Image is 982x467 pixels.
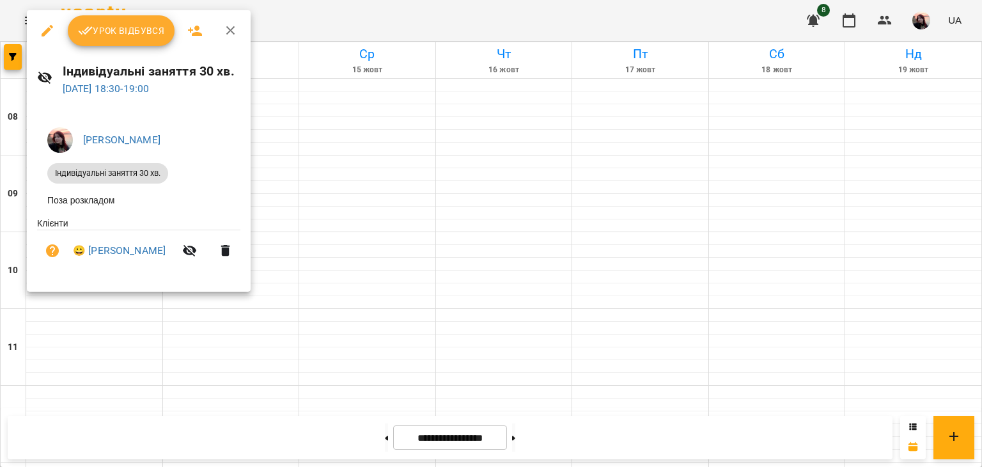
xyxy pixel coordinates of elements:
[63,83,150,95] a: [DATE] 18:30-19:00
[78,23,165,38] span: Урок відбувся
[37,235,68,266] button: Візит ще не сплачено. Додати оплату?
[37,217,240,276] ul: Клієнти
[73,243,166,258] a: 😀 [PERSON_NAME]
[83,134,160,146] a: [PERSON_NAME]
[63,61,241,81] h6: Індивідуальні заняття 30 хв.
[47,127,73,153] img: 593dfa334cc66595748fde4e2f19f068.jpg
[47,168,168,179] span: Індивідуальні заняття 30 хв.
[68,15,175,46] button: Урок відбувся
[37,189,240,212] li: Поза розкладом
